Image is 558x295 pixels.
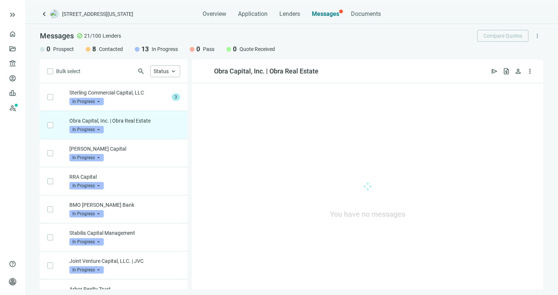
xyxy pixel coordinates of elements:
span: In Progress [69,154,104,161]
p: Stabilis Capital Management [69,229,180,237]
a: keyboard_arrow_left [40,10,49,18]
p: Sterling Commercial Capital, LLC [69,89,169,96]
p: Arbor Realty Trust [69,285,180,293]
span: Contacted [99,45,123,53]
button: Compare Quotes [477,30,528,42]
span: 0 [196,45,200,54]
span: 0 [233,45,237,54]
span: Pass [203,45,214,53]
button: keyboard_double_arrow_right [8,10,17,19]
span: In Progress [69,98,104,105]
span: In Progress [69,210,104,217]
span: Messages [40,31,74,40]
span: 8 [92,45,96,54]
button: more_vert [524,65,536,77]
p: BMO [PERSON_NAME] Bank [69,201,180,209]
p: [PERSON_NAME] Capital [69,145,180,152]
span: 21/100 [84,32,101,40]
span: In Progress [69,266,104,274]
span: Quote Received [240,45,275,53]
span: request_quote [503,68,510,75]
p: Obra Capital, Inc. | Obra Real Estate [69,117,180,124]
p: Joint Venture Capital, LLC. | JVC [69,257,180,265]
span: more_vert [526,68,534,75]
button: person [512,65,524,77]
span: send [491,68,498,75]
p: RRA Capital [69,173,180,181]
span: Status [154,68,169,74]
span: In Progress [69,126,104,133]
span: person [9,278,16,285]
img: deal-logo [50,10,59,18]
span: Messages [312,10,339,17]
span: In Progress [69,238,104,246]
span: person [514,68,522,75]
span: Prospect [53,45,74,53]
span: account_balance [9,60,14,67]
button: more_vert [531,30,543,42]
button: send [489,65,500,77]
span: Lenders [103,32,121,40]
button: request_quote [500,65,512,77]
span: 0 [46,45,50,54]
span: more_vert [534,32,541,39]
span: Application [238,10,268,18]
span: Overview [203,10,226,18]
span: search [137,68,145,75]
span: check_circle [77,33,83,39]
span: [STREET_ADDRESS][US_STATE] [62,10,133,18]
span: In Progress [69,182,104,189]
span: 3 [172,93,180,101]
span: help [9,260,16,268]
span: Bulk select [56,67,80,75]
span: 13 [141,45,149,54]
span: In Progress [152,45,178,53]
span: Documents [351,10,381,18]
span: Lenders [279,10,300,18]
div: Obra Capital, Inc. | Obra Real Estate [214,67,318,76]
span: keyboard_arrow_up [170,68,177,75]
